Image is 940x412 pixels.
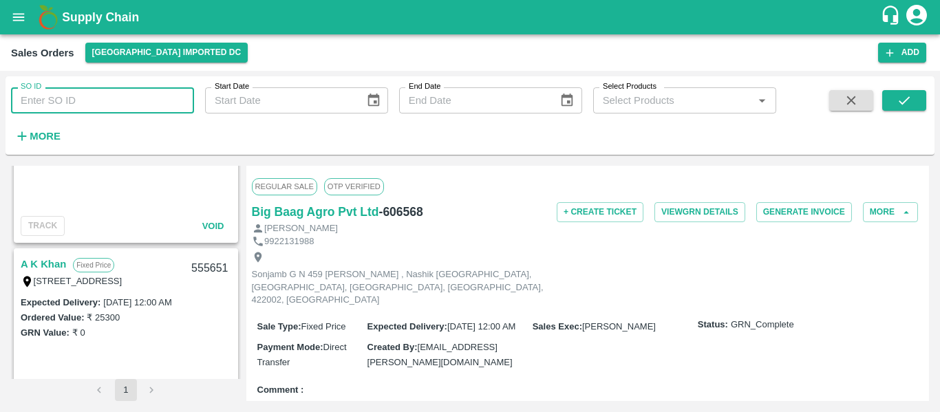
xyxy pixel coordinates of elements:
span: [DATE] 12:00 AM [447,321,515,332]
button: ViewGRN Details [654,202,745,222]
label: Status: [698,318,728,332]
label: SO ID [21,81,41,92]
a: Supply Chain [62,8,880,27]
span: Direct Transfer [257,342,347,367]
button: More [11,124,64,148]
p: [PERSON_NAME] [264,222,338,235]
button: More [863,202,918,222]
div: customer-support [880,5,904,30]
a: Big Baag Agro Pvt Ltd [252,202,379,221]
label: Select Products [603,81,656,92]
label: [STREET_ADDRESS] [34,276,122,286]
strong: More [30,131,61,142]
button: Choose date [361,87,387,113]
label: Sales Exec : [533,321,582,332]
button: open drawer [3,1,34,33]
span: Void [202,221,224,231]
p: Fixed Price [73,258,114,272]
h6: - 606568 [379,202,423,221]
b: Supply Chain [62,10,139,24]
label: ₹ 0 [72,327,85,338]
div: Sales Orders [11,44,74,62]
input: Select Products [597,91,749,109]
label: Ordered Value: [21,312,84,323]
input: End Date [399,87,549,113]
button: Open [753,91,771,109]
div: account of current user [904,3,929,32]
label: Expected Delivery : [367,321,447,332]
nav: pagination navigation [87,379,165,401]
label: Start Date [215,81,249,92]
span: OTP VERIFIED [324,178,384,195]
button: Choose date [554,87,580,113]
label: Expected Delivery : [21,297,100,307]
p: Sonjamb G N 459 [PERSON_NAME] , Nashik [GEOGRAPHIC_DATA], [GEOGRAPHIC_DATA], [GEOGRAPHIC_DATA], [... [252,268,562,307]
div: 555651 [183,252,236,285]
a: A K Khan [21,255,66,273]
img: logo [34,3,62,31]
label: Comment : [257,384,304,397]
span: [PERSON_NAME] [582,321,656,332]
label: [DATE] 12:00 AM [103,297,171,307]
label: Created By : [367,342,418,352]
button: Select DC [85,43,248,63]
span: GRN_Complete [731,318,794,332]
span: Regular Sale [252,178,317,195]
p: 9922131988 [264,235,314,248]
input: Start Date [205,87,355,113]
button: Add [878,43,926,63]
button: Generate Invoice [756,202,852,222]
label: End Date [409,81,440,92]
span: Fixed Price [301,321,346,332]
label: ₹ 25300 [87,312,120,323]
label: GRN Value: [21,327,70,338]
button: page 1 [115,379,137,401]
label: Payment Mode : [257,342,323,352]
label: Sale Type : [257,321,301,332]
span: [EMAIL_ADDRESS][PERSON_NAME][DOMAIN_NAME] [367,342,513,367]
input: Enter SO ID [11,87,194,113]
button: + Create Ticket [557,202,643,222]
